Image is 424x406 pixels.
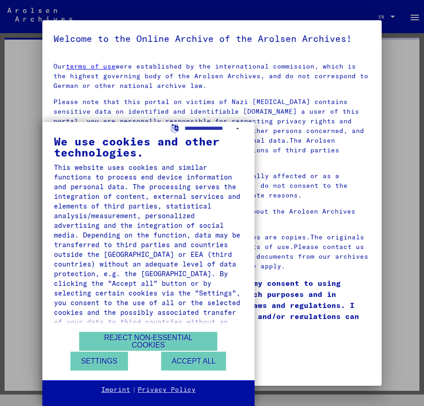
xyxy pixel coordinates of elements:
[161,352,226,371] button: Accept all
[70,352,128,371] button: Settings
[138,385,196,394] a: Privacy Policy
[54,136,243,158] div: We use cookies and other technologies.
[101,385,130,394] a: Imprint
[79,332,217,351] button: Reject non-essential cookies
[54,162,243,336] div: This website uses cookies and similar functions to process end device information and personal da...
